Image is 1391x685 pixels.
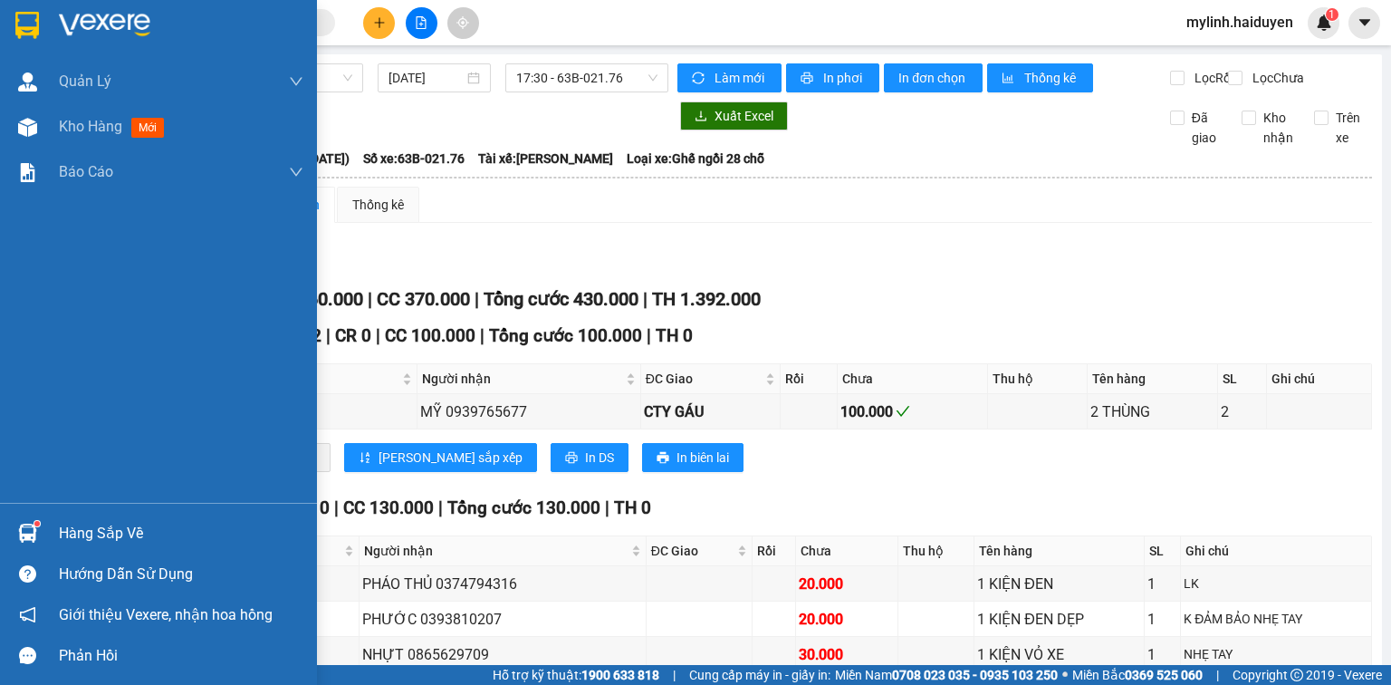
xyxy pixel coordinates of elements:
[420,400,638,423] div: MỸ 0939765677
[363,7,395,39] button: plus
[898,536,974,566] th: Thu hộ
[1245,68,1307,88] span: Lọc Chưa
[389,68,463,88] input: 13/08/2025
[898,68,968,88] span: In đơn chọn
[456,16,469,29] span: aim
[19,565,36,583] span: question-circle
[344,443,537,472] button: sort-ascending[PERSON_NAME] sắp xếp
[59,603,273,626] span: Giới thiệu Vexere, nhận hoa hồng
[838,364,988,394] th: Chưa
[478,149,613,169] span: Tài xế: [PERSON_NAME]
[896,404,910,419] span: check
[644,400,777,423] div: CTY GÁU
[692,72,707,86] span: sync
[1062,671,1068,679] span: ⚪️
[1090,400,1214,423] div: 2 THÙNG
[677,63,782,92] button: syncLàm mới
[1218,364,1266,394] th: SL
[1357,14,1373,31] span: caret-down
[642,443,743,472] button: printerIn biên lai
[1147,643,1178,666] div: 1
[34,521,40,526] sup: 1
[59,561,303,588] div: Hướng dẫn sử dụng
[447,7,479,39] button: aim
[1185,108,1229,148] span: Đã giao
[59,642,303,670] div: Phản hồi
[493,665,659,685] span: Hỗ trợ kỹ thuật:
[1088,364,1218,394] th: Tên hàng
[373,16,386,29] span: plus
[438,497,443,518] span: |
[1329,108,1373,148] span: Trên xe
[1316,14,1332,31] img: icon-new-feature
[334,497,339,518] span: |
[1326,8,1338,21] sup: 1
[377,288,470,310] span: CC 370.000
[680,101,788,130] button: downloadXuất Excel
[786,63,879,92] button: printerIn phơi
[363,149,465,169] span: Số xe: 63B-021.76
[289,74,303,89] span: down
[15,12,39,39] img: logo-vxr
[652,288,761,310] span: TH 1.392.000
[489,325,642,346] span: Tổng cước 100.000
[376,325,380,346] span: |
[1125,668,1203,682] strong: 0369 525 060
[406,7,437,39] button: file-add
[987,63,1093,92] button: bar-chartThống kê
[656,325,693,346] span: TH 0
[884,63,983,92] button: In đơn chọn
[18,163,37,182] img: solution-icon
[59,118,122,135] span: Kho hàng
[974,536,1144,566] th: Tên hàng
[1216,665,1219,685] span: |
[18,524,37,543] img: warehouse-icon
[1184,644,1368,664] div: NHẸ TAY
[447,497,600,518] span: Tổng cước 130.000
[1329,8,1335,21] span: 1
[359,451,371,466] span: sort-ascending
[799,573,895,595] div: 20.000
[1184,574,1368,593] div: LK
[19,606,36,623] span: notification
[1184,609,1368,629] div: K ĐẢM BẢO NHẸ TAY
[352,195,404,215] div: Thống kê
[977,573,1140,595] div: 1 KIỆN ĐEN
[835,665,1058,685] span: Miền Nam
[326,325,331,346] span: |
[892,668,1058,682] strong: 0708 023 035 - 0935 103 250
[280,288,363,310] span: CR 60.000
[715,106,773,126] span: Xuất Excel
[647,325,651,346] span: |
[131,118,164,138] span: mới
[379,448,523,468] span: [PERSON_NAME] sắp xếp
[18,118,37,137] img: warehouse-icon
[368,288,372,310] span: |
[673,665,676,685] span: |
[715,68,767,88] span: Làm mới
[689,665,830,685] span: Cung cấp máy in - giấy in:
[480,325,484,346] span: |
[415,16,427,29] span: file-add
[1256,108,1300,148] span: Kho nhận
[1147,608,1178,631] div: 1
[1221,400,1262,423] div: 2
[289,165,303,179] span: down
[646,369,762,389] span: ĐC Giao
[1024,68,1079,88] span: Thống kê
[643,288,648,310] span: |
[1145,536,1182,566] th: SL
[840,400,984,423] div: 100.000
[59,160,113,183] span: Báo cáo
[1147,573,1178,595] div: 1
[385,325,475,346] span: CC 100.000
[657,451,669,466] span: printer
[1072,665,1203,685] span: Miền Bắc
[1348,7,1380,39] button: caret-down
[823,68,865,88] span: In phơi
[565,451,578,466] span: printer
[59,70,111,92] span: Quản Lý
[516,64,658,92] span: 17:30 - 63B-021.76
[977,643,1140,666] div: 1 KIỆN VỎ XE
[676,448,729,468] span: In biên lai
